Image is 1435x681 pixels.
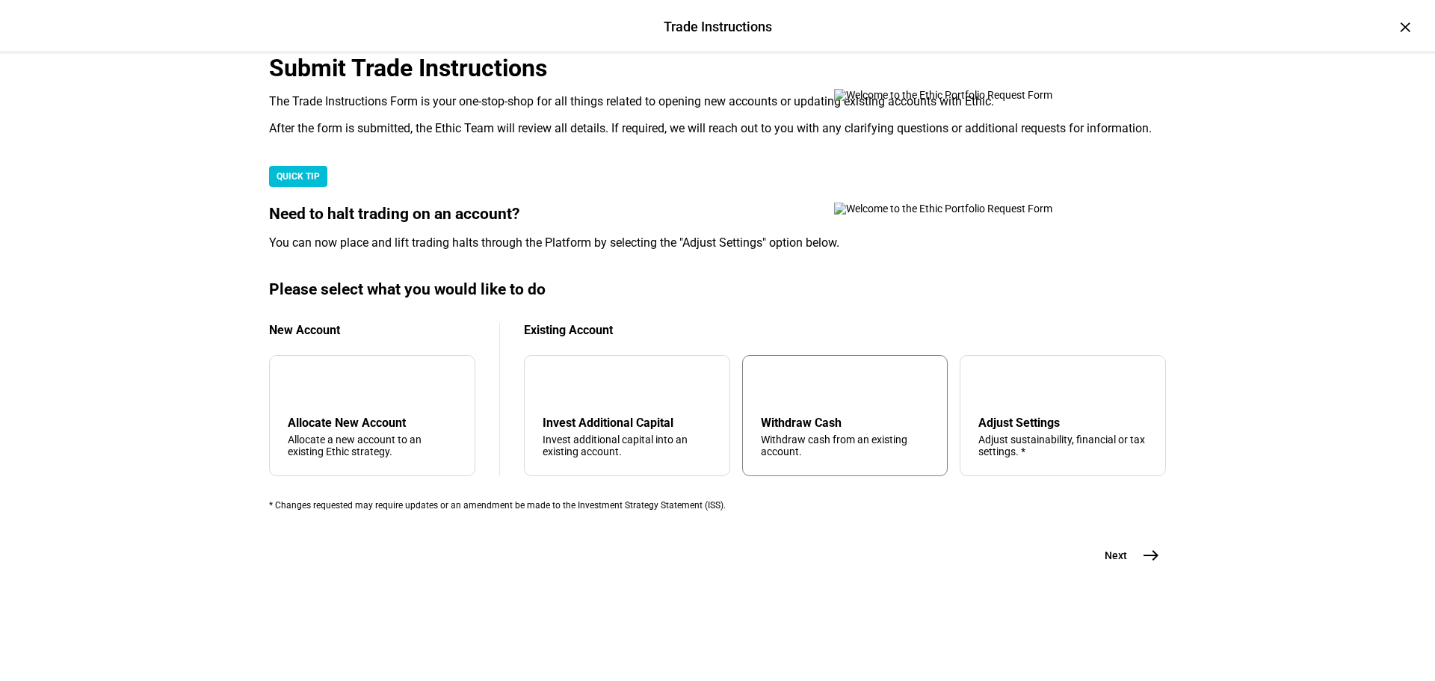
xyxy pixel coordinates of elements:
[269,280,1166,299] div: Please select what you would like to do
[764,377,782,395] mat-icon: arrow_upward
[546,377,564,395] mat-icon: arrow_downward
[269,323,475,337] div: New Account
[269,500,1166,511] div: * Changes requested may require updates or an amendment be made to the Investment Strategy Statem...
[269,54,1166,82] div: Submit Trade Instructions
[288,434,457,457] div: Allocate a new account to an existing Ethic strategy.
[269,205,1166,224] div: Need to halt trading on an account?
[543,434,712,457] div: Invest additional capital into an existing account.
[269,121,1166,136] div: After the form is submitted, the Ethic Team will review all details. If required, we will reach o...
[269,166,327,187] div: QUICK TIP
[288,416,457,430] div: Allocate New Account
[834,89,1103,101] img: Welcome to the Ethic Portfolio Request Form
[543,416,712,430] div: Invest Additional Capital
[761,416,930,430] div: Withdraw Cash
[978,434,1147,457] div: Adjust sustainability, financial or tax settings. *
[269,94,1166,109] div: The Trade Instructions Form is your one-stop-shop for all things related to opening new accounts ...
[664,17,772,37] div: Trade Instructions
[291,377,309,395] mat-icon: add
[1105,548,1127,563] span: Next
[834,203,1103,215] img: Welcome to the Ethic Portfolio Request Form
[1142,546,1160,564] mat-icon: east
[524,323,1166,337] div: Existing Account
[978,374,1002,398] mat-icon: tune
[269,235,1166,250] div: You can now place and lift trading halts through the Platform by selecting the "Adjust Settings" ...
[978,416,1147,430] div: Adjust Settings
[761,434,930,457] div: Withdraw cash from an existing account.
[1087,540,1166,570] button: Next
[1393,15,1417,39] div: ×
